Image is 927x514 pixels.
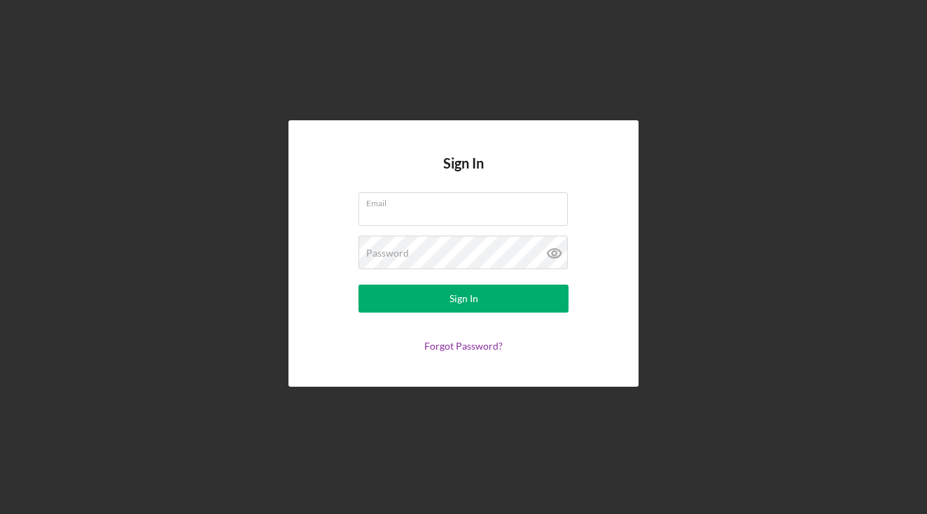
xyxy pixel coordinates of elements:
[366,248,409,259] label: Password
[358,285,569,313] button: Sign In
[366,193,568,208] label: Email
[449,285,478,313] div: Sign In
[443,155,484,192] h4: Sign In
[424,340,503,352] a: Forgot Password?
